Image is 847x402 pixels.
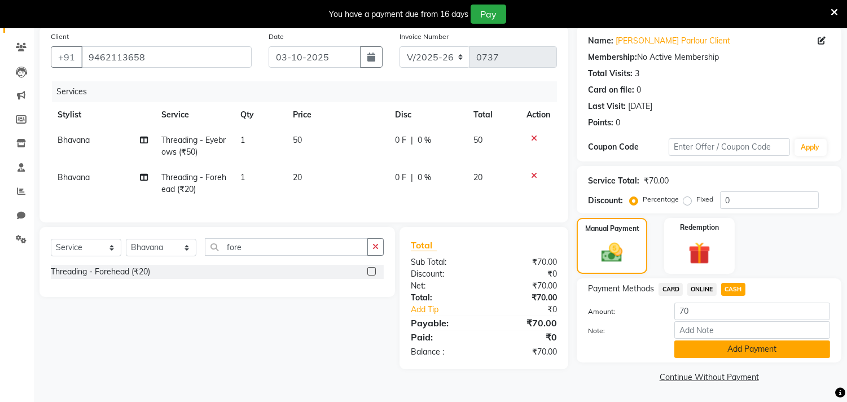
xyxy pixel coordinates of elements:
[644,175,669,187] div: ₹70.00
[293,135,302,145] span: 50
[588,100,626,112] div: Last Visit:
[402,292,484,304] div: Total:
[293,172,302,182] span: 20
[240,135,245,145] span: 1
[471,5,506,24] button: Pay
[628,100,652,112] div: [DATE]
[51,266,150,278] div: Threading - Forehead (₹20)
[467,102,520,128] th: Total
[682,239,717,267] img: _gift.svg
[402,256,484,268] div: Sub Total:
[418,172,431,183] span: 0 %
[588,84,634,96] div: Card on file:
[51,32,69,42] label: Client
[58,135,90,145] span: Bhavana
[580,307,666,317] label: Amount:
[580,326,666,336] label: Note:
[51,102,155,128] th: Stylist
[402,346,484,358] div: Balance :
[588,51,637,63] div: Membership:
[395,172,406,183] span: 0 F
[588,283,654,295] span: Payment Methods
[674,340,830,358] button: Add Payment
[484,316,566,330] div: ₹70.00
[674,321,830,339] input: Add Note
[588,68,633,80] div: Total Visits:
[58,172,90,182] span: Bhavana
[402,330,484,344] div: Paid:
[81,46,252,68] input: Search by Name/Mobile/Email/Code
[395,134,406,146] span: 0 F
[520,102,557,128] th: Action
[51,46,82,68] button: +91
[635,68,639,80] div: 3
[484,346,566,358] div: ₹70.00
[411,134,413,146] span: |
[161,135,226,157] span: Threading - Eyebrows (₹50)
[329,8,468,20] div: You have a payment due from 16 days
[484,330,566,344] div: ₹0
[721,283,745,296] span: CASH
[585,224,639,234] label: Manual Payment
[674,303,830,320] input: Amount
[402,280,484,292] div: Net:
[286,102,388,128] th: Price
[205,238,368,256] input: Search or Scan
[402,304,498,316] a: Add Tip
[588,175,639,187] div: Service Total:
[161,172,226,194] span: Threading - Forehead (₹20)
[473,135,482,145] span: 50
[680,222,719,233] label: Redemption
[588,117,613,129] div: Points:
[579,372,839,383] a: Continue Without Payment
[588,195,623,207] div: Discount:
[616,117,620,129] div: 0
[411,239,437,251] span: Total
[484,292,566,304] div: ₹70.00
[388,102,467,128] th: Disc
[498,304,566,316] div: ₹0
[484,268,566,280] div: ₹0
[402,268,484,280] div: Discount:
[473,172,482,182] span: 20
[418,134,431,146] span: 0 %
[402,316,484,330] div: Payable:
[696,194,713,204] label: Fixed
[484,280,566,292] div: ₹70.00
[669,138,789,156] input: Enter Offer / Coupon Code
[484,256,566,268] div: ₹70.00
[411,172,413,183] span: |
[234,102,286,128] th: Qty
[400,32,449,42] label: Invoice Number
[588,51,830,63] div: No Active Membership
[687,283,717,296] span: ONLINE
[595,241,629,265] img: _cash.svg
[588,141,669,153] div: Coupon Code
[155,102,234,128] th: Service
[795,139,827,156] button: Apply
[643,194,679,204] label: Percentage
[659,283,683,296] span: CARD
[637,84,641,96] div: 0
[240,172,245,182] span: 1
[269,32,284,42] label: Date
[588,35,613,47] div: Name:
[52,81,565,102] div: Services
[616,35,730,47] a: [PERSON_NAME] Parlour Client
